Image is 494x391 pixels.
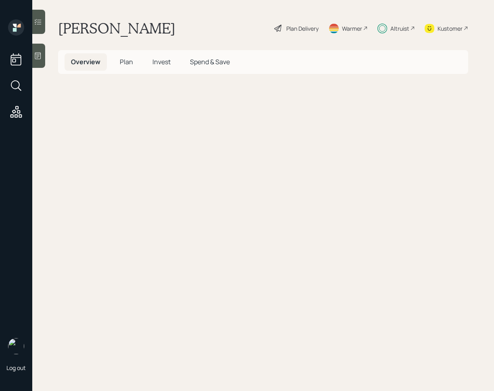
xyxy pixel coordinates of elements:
span: Spend & Save [190,57,230,66]
div: Kustomer [438,24,463,33]
div: Warmer [342,24,362,33]
div: Log out [6,364,26,372]
span: Plan [120,57,133,66]
div: Plan Delivery [286,24,319,33]
span: Overview [71,57,100,66]
h1: [PERSON_NAME] [58,19,175,37]
img: retirable_logo.png [8,338,24,354]
div: Altruist [390,24,409,33]
span: Invest [152,57,171,66]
